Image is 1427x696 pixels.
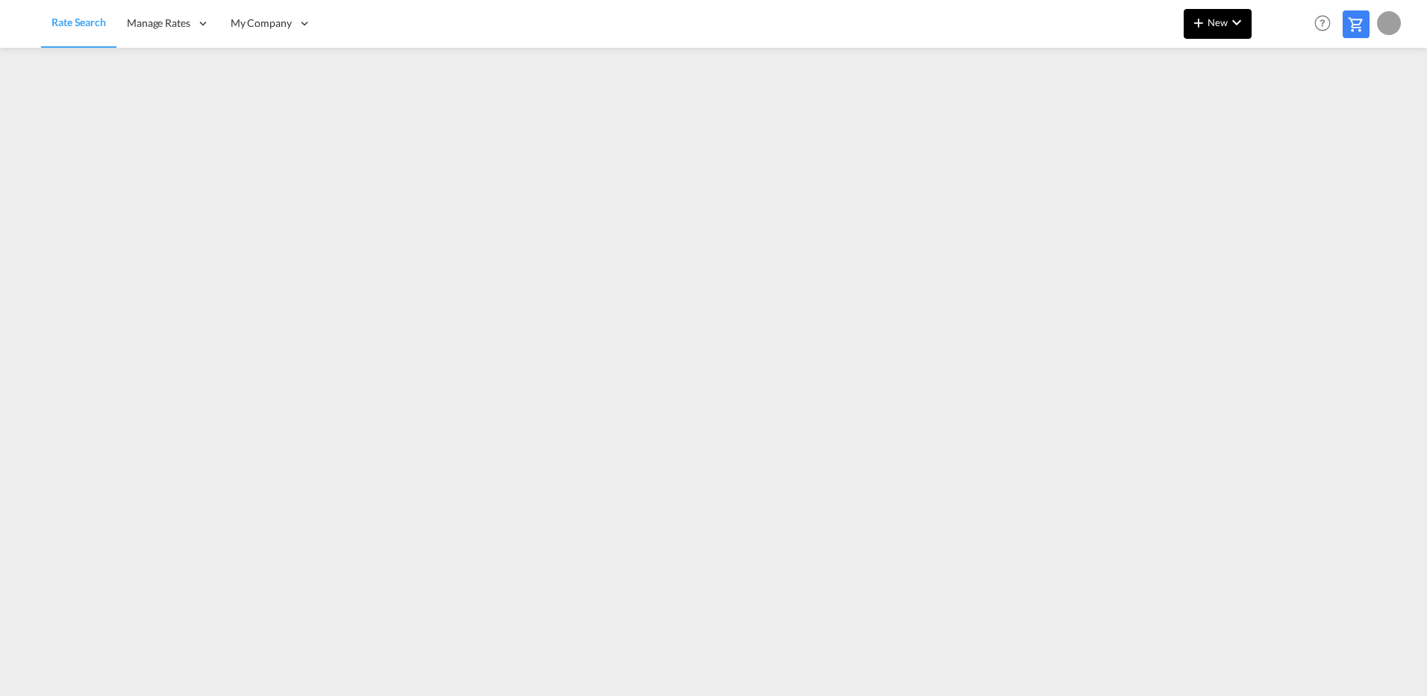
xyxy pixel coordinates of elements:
span: New [1190,16,1246,28]
span: Rate Search [51,16,106,28]
div: Help [1310,10,1343,37]
md-icon: icon-chevron-down [1228,13,1246,31]
span: Manage Rates [127,16,190,31]
span: Help [1310,10,1335,36]
md-icon: icon-plus 400-fg [1190,13,1208,31]
span: My Company [231,16,292,31]
button: icon-plus 400-fgNewicon-chevron-down [1184,9,1252,39]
